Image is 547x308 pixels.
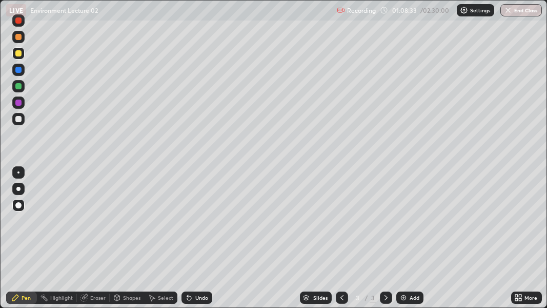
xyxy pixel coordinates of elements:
[504,6,512,14] img: end-class-cross
[30,6,98,14] p: Environment Lecture 02
[90,295,106,300] div: Eraser
[399,294,408,302] img: add-slide-button
[158,295,173,300] div: Select
[410,295,419,300] div: Add
[460,6,468,14] img: class-settings-icons
[470,8,490,13] p: Settings
[313,295,328,300] div: Slides
[50,295,73,300] div: Highlight
[524,295,537,300] div: More
[370,293,376,302] div: 3
[352,295,362,301] div: 3
[500,4,542,16] button: End Class
[9,6,23,14] p: LIVE
[347,7,376,14] p: Recording
[22,295,31,300] div: Pen
[195,295,208,300] div: Undo
[123,295,140,300] div: Shapes
[364,295,368,301] div: /
[337,6,345,14] img: recording.375f2c34.svg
